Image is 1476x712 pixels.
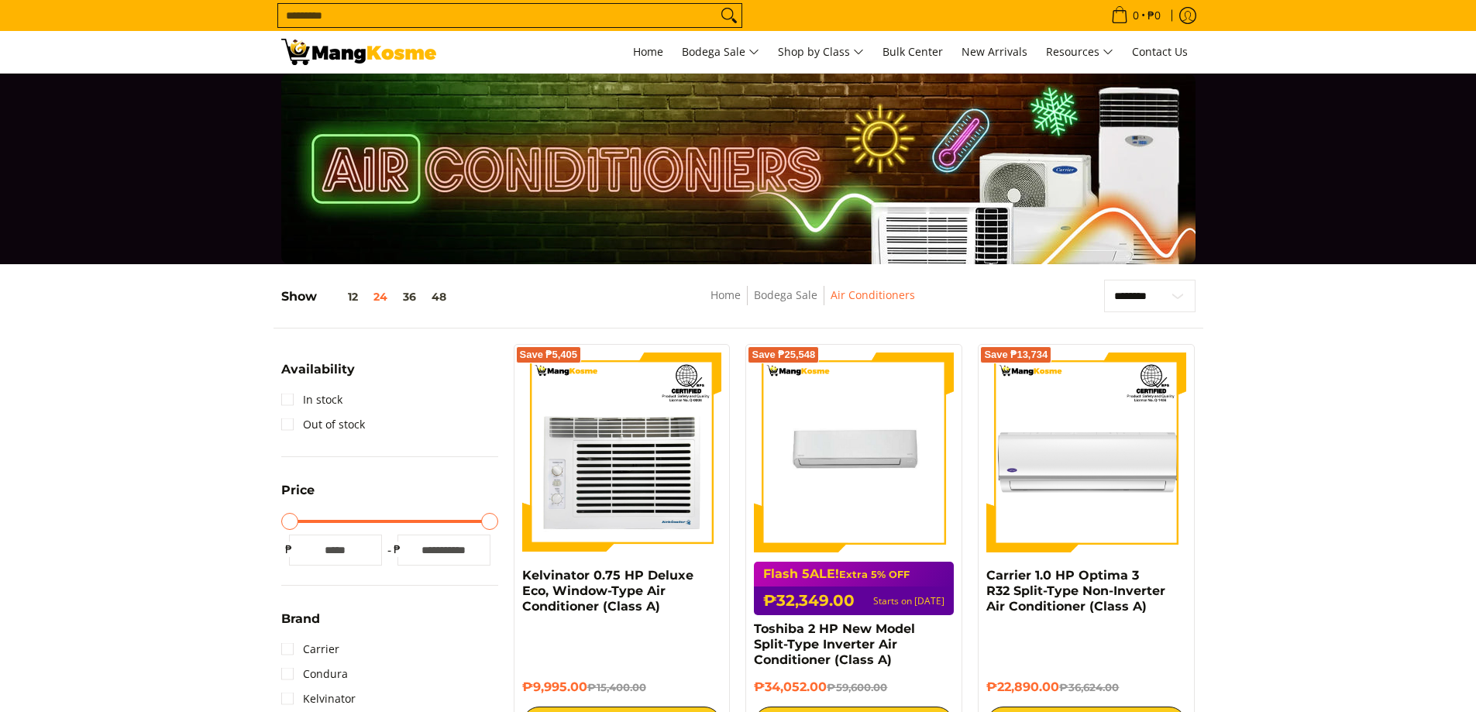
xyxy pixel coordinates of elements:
a: In stock [281,387,342,412]
span: Price [281,484,315,497]
h6: ₱9,995.00 [522,679,722,695]
a: Bulk Center [875,31,951,73]
summary: Open [281,613,320,637]
a: Toshiba 2 HP New Model Split-Type Inverter Air Conditioner (Class A) [754,621,915,667]
a: Home [710,287,741,302]
span: ₱ [390,542,405,557]
span: Save ₱25,548 [752,350,815,359]
nav: Breadcrumbs [597,286,1027,321]
img: Kelvinator 0.75 HP Deluxe Eco, Window-Type Air Conditioner (Class A) [522,353,722,552]
a: Home [625,31,671,73]
span: Bulk Center [883,44,943,59]
button: 36 [395,291,424,303]
span: Contact Us [1132,44,1188,59]
a: Air Conditioners [831,287,915,302]
nav: Main Menu [452,31,1196,73]
span: • [1106,7,1165,24]
del: ₱59,600.00 [827,681,887,693]
span: Resources [1046,43,1113,62]
a: Kelvinator [281,686,356,711]
img: Bodega Sale Aircon l Mang Kosme: Home Appliances Warehouse Sale [281,39,436,65]
a: Condura [281,662,348,686]
button: Search [717,4,741,27]
a: Resources [1038,31,1121,73]
a: Contact Us [1124,31,1196,73]
del: ₱15,400.00 [587,681,646,693]
button: 24 [366,291,395,303]
span: 0 [1130,10,1141,21]
span: Brand [281,613,320,625]
span: Bodega Sale [682,43,759,62]
a: Kelvinator 0.75 HP Deluxe Eco, Window-Type Air Conditioner (Class A) [522,568,693,614]
button: 12 [317,291,366,303]
summary: Open [281,363,355,387]
span: Save ₱13,734 [984,350,1048,359]
h5: Show [281,289,454,304]
span: Availability [281,363,355,376]
a: Out of stock [281,412,365,437]
a: Carrier [281,637,339,662]
button: 48 [424,291,454,303]
span: Save ₱5,405 [520,350,578,359]
a: Bodega Sale [674,31,767,73]
del: ₱36,624.00 [1059,681,1119,693]
span: ₱0 [1145,10,1163,21]
a: New Arrivals [954,31,1035,73]
h6: ₱22,890.00 [986,679,1186,695]
h6: ₱34,052.00 [754,679,954,695]
span: ₱ [281,542,297,557]
span: New Arrivals [962,44,1027,59]
span: Home [633,44,663,59]
img: Toshiba 2 HP New Model Split-Type Inverter Air Conditioner (Class A) [754,353,954,552]
a: Shop by Class [770,31,872,73]
a: Bodega Sale [754,287,817,302]
summary: Open [281,484,315,508]
span: Shop by Class [778,43,864,62]
a: Carrier 1.0 HP Optima 3 R32 Split-Type Non-Inverter Air Conditioner (Class A) [986,568,1165,614]
img: Carrier 1.0 HP Optima 3 R32 Split-Type Non-Inverter Air Conditioner (Class A) [986,353,1186,552]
